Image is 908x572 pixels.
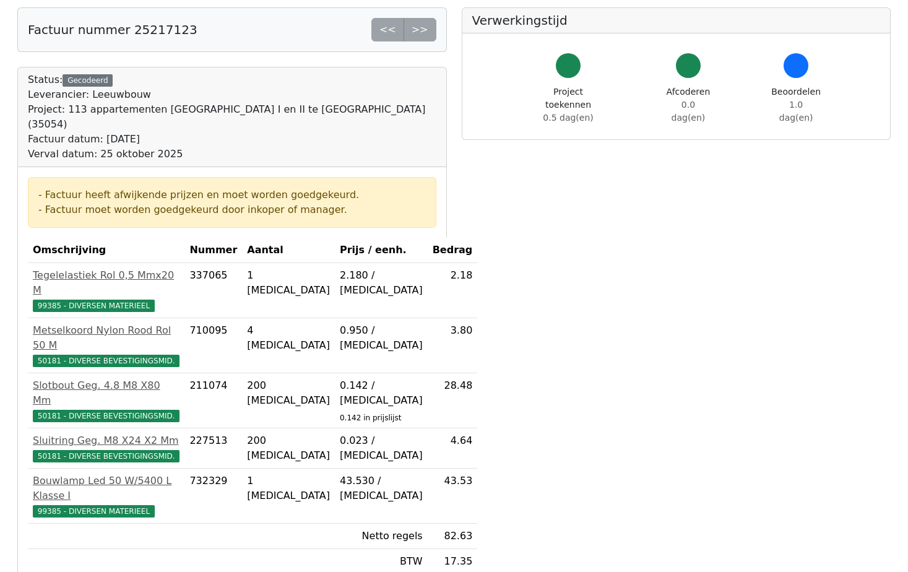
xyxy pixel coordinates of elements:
a: Metselkoord Nylon Rood Rol 50 M50181 - DIVERSE BEVESTIGINGSMID. [33,323,179,368]
div: Gecodeerd [63,74,113,87]
div: - Factuur heeft afwijkende prijzen en moet worden goedgekeurd. [38,188,426,202]
div: 200 [MEDICAL_DATA] [247,378,330,408]
div: 1 [MEDICAL_DATA] [247,268,330,298]
span: 1.0 dag(en) [779,100,813,123]
div: Project: 113 appartementen [GEOGRAPHIC_DATA] I en II te [GEOGRAPHIC_DATA] (35054) [28,102,436,132]
div: - Factuur moet worden goedgekeurd door inkoper of manager. [38,202,426,217]
td: 227513 [184,428,242,469]
td: 43.53 [428,469,478,524]
div: Sluitring Geg. M8 X24 X2 Mm [33,433,179,448]
sub: 0.142 in prijslijst [340,414,401,422]
td: 2.18 [428,263,478,318]
div: Afcoderen [665,85,712,124]
span: 99385 - DIVERSEN MATERIEEL [33,300,155,312]
span: 50181 - DIVERSE BEVESTIGINGSMID. [33,450,179,462]
span: 0.0 dag(en) [672,100,706,123]
td: 4.64 [428,428,478,469]
td: 732329 [184,469,242,524]
div: Project toekennen [532,85,605,124]
span: 50181 - DIVERSE BEVESTIGINGSMID. [33,410,179,422]
th: Omschrijving [28,238,184,263]
a: Slotbout Geg. 4.8 M8 X80 Mm50181 - DIVERSE BEVESTIGINGSMID. [33,378,179,423]
span: 50181 - DIVERSE BEVESTIGINGSMID. [33,355,179,367]
div: Leverancier: Leeuwbouw [28,87,436,102]
div: 2.180 / [MEDICAL_DATA] [340,268,423,298]
div: 0.950 / [MEDICAL_DATA] [340,323,423,353]
td: 28.48 [428,373,478,428]
div: Tegelelastiek Rol 0,5 Mmx20 M [33,268,179,298]
div: 1 [MEDICAL_DATA] [247,474,330,503]
div: 4 [MEDICAL_DATA] [247,323,330,353]
div: Verval datum: 25 oktober 2025 [28,147,436,162]
div: Beoordelen [771,85,821,124]
div: Metselkoord Nylon Rood Rol 50 M [33,323,179,353]
div: 0.142 / [MEDICAL_DATA] [340,378,423,408]
td: 82.63 [428,524,478,549]
th: Bedrag [428,238,478,263]
span: 99385 - DIVERSEN MATERIEEL [33,505,155,518]
th: Prijs / eenh. [335,238,428,263]
div: 200 [MEDICAL_DATA] [247,433,330,463]
td: Netto regels [335,524,428,549]
div: Status: [28,72,436,162]
a: Bouwlamp Led 50 W/5400 L Klasse I99385 - DIVERSEN MATERIEEL [33,474,179,518]
div: Bouwlamp Led 50 W/5400 L Klasse I [33,474,179,503]
td: 337065 [184,263,242,318]
h5: Factuur nummer 25217123 [28,22,197,37]
h5: Verwerkingstijd [472,13,881,28]
div: 0.023 / [MEDICAL_DATA] [340,433,423,463]
a: Tegelelastiek Rol 0,5 Mmx20 M99385 - DIVERSEN MATERIEEL [33,268,179,313]
td: 211074 [184,373,242,428]
span: 0.5 dag(en) [543,113,593,123]
div: Factuur datum: [DATE] [28,132,436,147]
td: 710095 [184,318,242,373]
div: 43.530 / [MEDICAL_DATA] [340,474,423,503]
th: Aantal [242,238,335,263]
a: Sluitring Geg. M8 X24 X2 Mm50181 - DIVERSE BEVESTIGINGSMID. [33,433,179,463]
th: Nummer [184,238,242,263]
td: 3.80 [428,318,478,373]
div: Slotbout Geg. 4.8 M8 X80 Mm [33,378,179,408]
